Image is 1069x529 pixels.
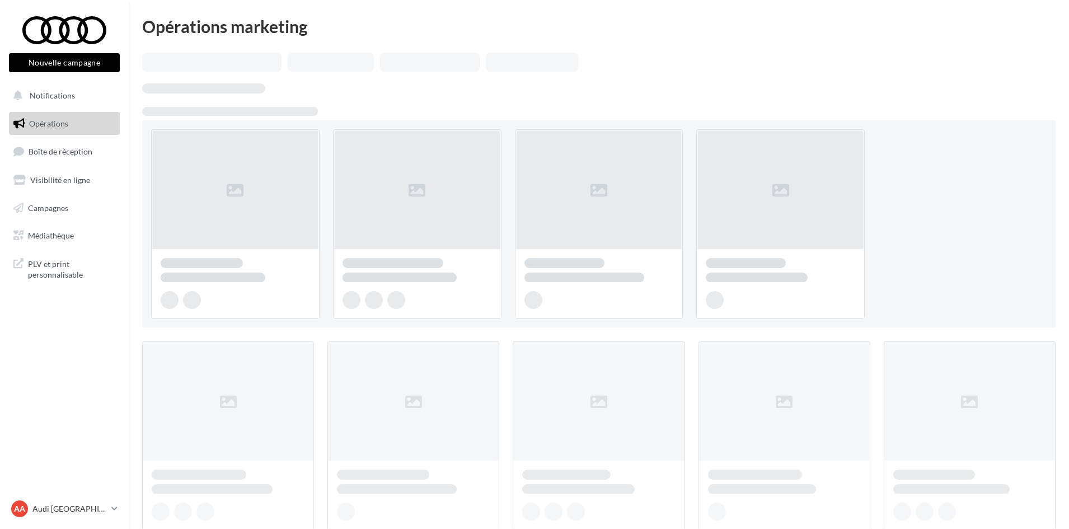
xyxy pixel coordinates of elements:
span: PLV et print personnalisable [28,256,115,280]
span: Opérations [29,119,68,128]
span: Médiathèque [28,231,74,240]
span: AA [14,503,25,514]
a: Campagnes [7,196,122,220]
span: Visibilité en ligne [30,175,90,185]
a: PLV et print personnalisable [7,252,122,285]
button: Notifications [7,84,118,107]
a: AA Audi [GEOGRAPHIC_DATA] [9,498,120,519]
a: Visibilité en ligne [7,168,122,192]
a: Opérations [7,112,122,135]
div: Opérations marketing [142,18,1056,35]
span: Campagnes [28,203,68,212]
p: Audi [GEOGRAPHIC_DATA] [32,503,107,514]
span: Boîte de réception [29,147,92,156]
a: Médiathèque [7,224,122,247]
span: Notifications [30,91,75,100]
a: Boîte de réception [7,139,122,163]
button: Nouvelle campagne [9,53,120,72]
